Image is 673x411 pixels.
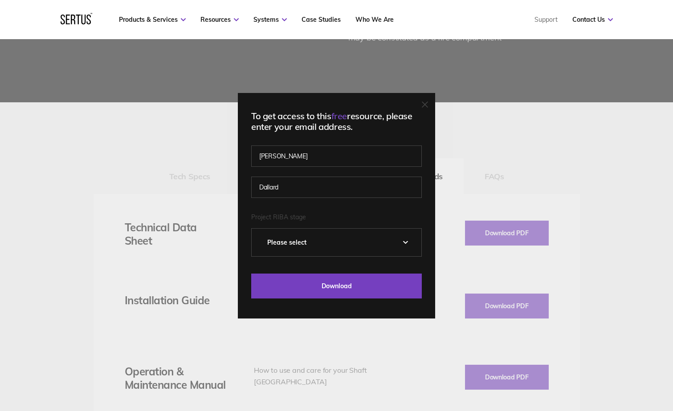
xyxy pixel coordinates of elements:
[331,110,347,121] span: free
[119,16,186,24] a: Products & Services
[200,16,239,24] a: Resources
[572,16,613,24] a: Contact Us
[251,274,422,298] input: Download
[534,16,558,24] a: Support
[251,145,422,167] input: First name*
[253,16,287,24] a: Systems
[302,16,341,24] a: Case Studies
[251,111,422,132] div: To get access to this resource, please enter your email address.
[251,177,422,198] input: Last name*
[251,213,306,221] span: Project RIBA stage
[513,308,673,411] iframe: Chat Widget
[355,16,394,24] a: Who We Are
